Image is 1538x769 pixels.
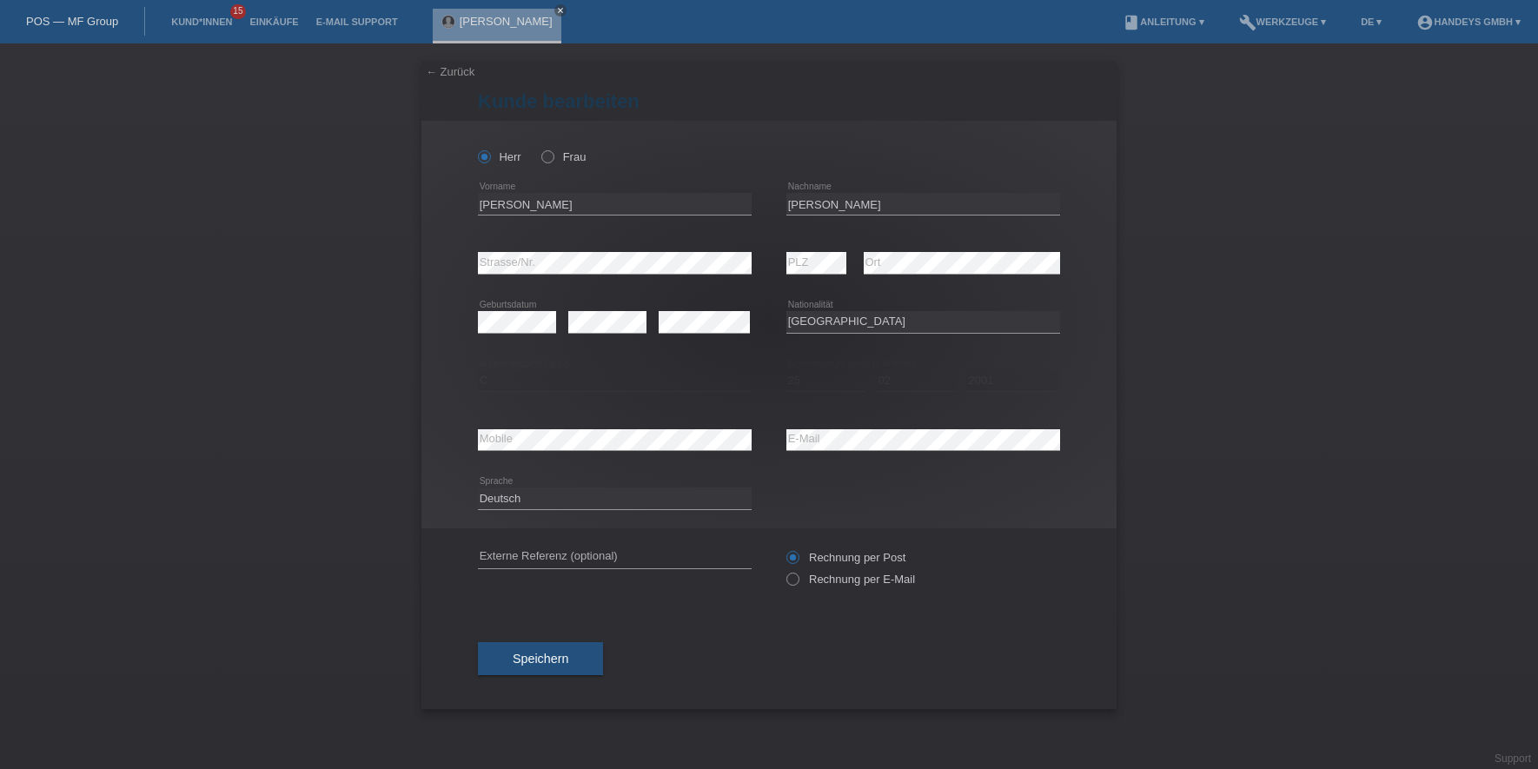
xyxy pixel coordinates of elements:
span: 15 [230,4,246,19]
label: Rechnung per Post [786,551,905,564]
label: Herr [478,150,521,163]
label: Frau [541,150,586,163]
input: Rechnung per Post [786,551,798,573]
a: E-Mail Support [308,17,407,27]
a: bookAnleitung ▾ [1114,17,1212,27]
input: Herr [478,150,489,162]
a: Support [1495,752,1531,765]
i: book [1123,14,1140,31]
a: buildWerkzeuge ▾ [1230,17,1336,27]
h1: Kunde bearbeiten [478,90,1060,112]
i: account_circle [1416,14,1434,31]
a: [PERSON_NAME] [460,15,553,28]
a: account_circleHandeys GmbH ▾ [1408,17,1529,27]
a: Kund*innen [162,17,241,27]
a: ← Zurück [426,65,474,78]
a: close [554,4,567,17]
a: POS — MF Group [26,15,118,28]
input: Rechnung per E-Mail [786,573,798,594]
input: Frau [541,150,553,162]
i: close [556,6,565,15]
i: build [1239,14,1256,31]
a: DE ▾ [1352,17,1390,27]
button: Speichern [478,642,603,675]
a: Einkäufe [241,17,307,27]
span: Speichern [513,652,568,666]
label: Rechnung per E-Mail [786,573,915,586]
